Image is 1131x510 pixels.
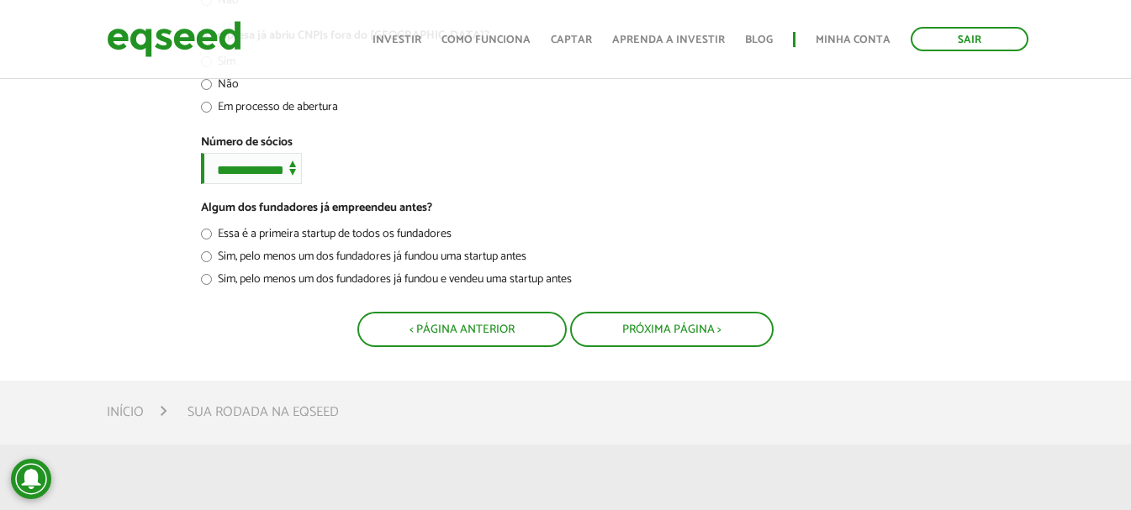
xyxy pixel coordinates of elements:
label: Algum dos fundadores já empreendeu antes? [201,202,432,214]
input: Essa é a primeira startup de todos os fundadores [201,229,212,239]
a: Como funciona [441,34,531,45]
input: Sim, pelo menos um dos fundadores já fundou uma startup antes [201,251,212,262]
label: Essa é a primeira startup de todos os fundadores [201,229,452,245]
input: Não [201,79,212,90]
a: Aprenda a investir [612,34,725,45]
img: EqSeed [107,17,241,61]
label: Em processo de abertura [201,102,338,118]
input: Em processo de abertura [201,102,212,113]
label: Sim, pelo menos um dos fundadores já fundou uma startup antes [201,251,526,268]
a: Captar [551,34,592,45]
button: Próxima Página > [570,312,774,347]
label: Sim, pelo menos um dos fundadores já fundou e vendeu uma startup antes [201,274,572,291]
button: < Página Anterior [357,312,567,347]
a: Investir [373,34,421,45]
a: Sair [911,27,1028,51]
label: Número de sócios [201,137,293,149]
label: Não [201,79,239,96]
input: Sim, pelo menos um dos fundadores já fundou e vendeu uma startup antes [201,274,212,285]
a: Início [107,406,144,419]
a: Blog [745,34,773,45]
a: Minha conta [816,34,891,45]
li: Sua rodada na EqSeed [188,401,339,423]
